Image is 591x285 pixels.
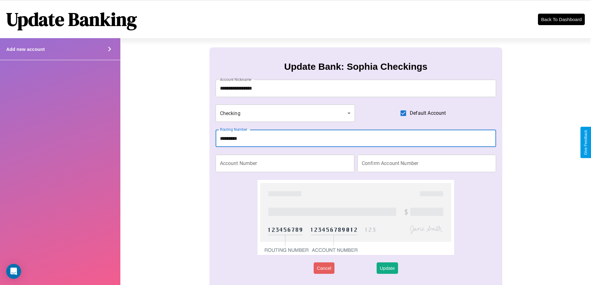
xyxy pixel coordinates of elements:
button: Update [377,262,398,274]
h4: Add new account [6,47,45,52]
h1: Update Banking [6,7,137,32]
label: Account Nickname [220,77,252,82]
div: Give Feedback [584,130,588,155]
h3: Update Bank: Sophia Checkings [284,61,428,72]
span: Default Account [410,109,446,117]
button: Back To Dashboard [538,14,585,25]
div: Open Intercom Messenger [6,264,21,279]
img: check [257,180,454,255]
button: Cancel [314,262,334,274]
label: Routing Number [220,127,247,132]
div: Checking [216,105,355,122]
